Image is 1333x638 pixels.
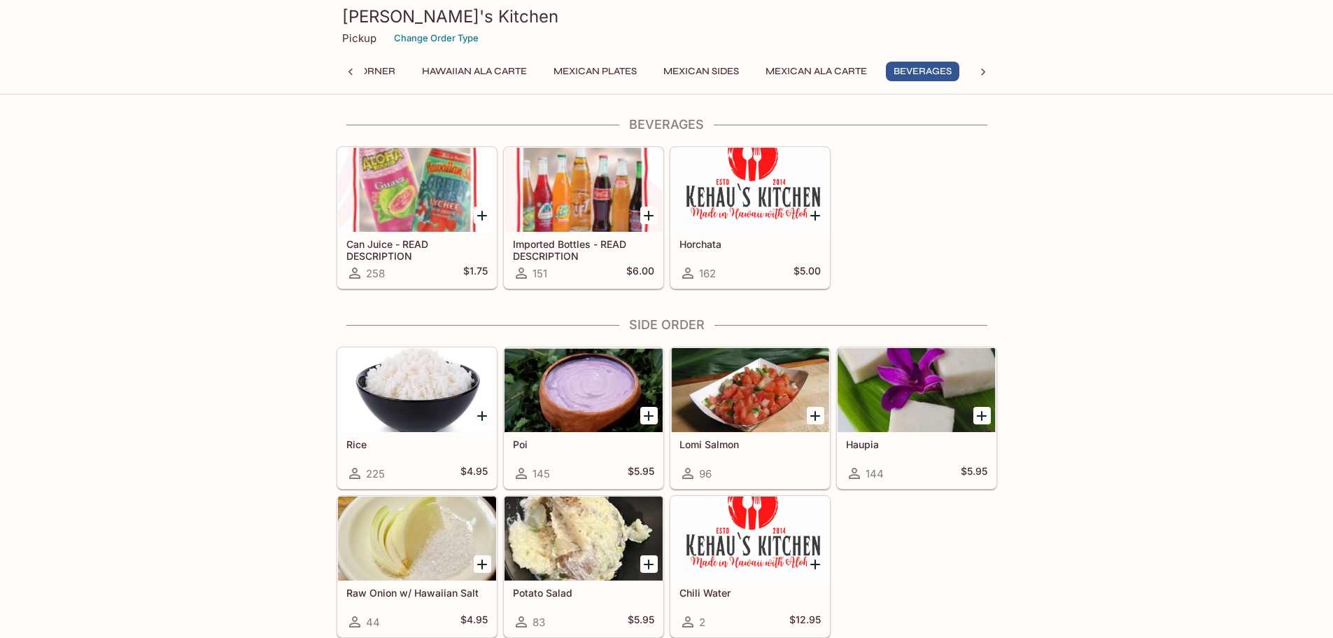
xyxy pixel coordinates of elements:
h4: Beverages [337,117,997,132]
h5: $1.75 [463,265,488,282]
a: Raw Onion w/ Hawaiian Salt44$4.95 [337,496,497,637]
a: Poi145$5.95 [504,347,663,489]
button: Add Potato Salad [640,555,658,573]
button: Add Poi [640,407,658,424]
a: Rice225$4.95 [337,347,497,489]
a: Potato Salad83$5.95 [504,496,663,637]
h5: $5.95 [961,465,987,482]
a: Chili Water2$12.95 [670,496,830,637]
h3: [PERSON_NAME]'s Kitchen [342,6,992,27]
h5: Imported Bottles - READ DESCRIPTION [513,238,654,261]
span: 162 [699,267,716,280]
h5: Potato Salad [513,587,654,599]
h5: Raw Onion w/ Hawaiian Salt [346,587,488,599]
button: Mexican Sides [656,62,747,81]
h5: Haupia [846,438,987,450]
h5: $5.95 [628,465,654,482]
h5: Chili Water [679,587,821,599]
h5: Horchata [679,238,821,250]
span: 258 [366,267,385,280]
button: Add Can Juice - READ DESCRIPTION [474,207,491,224]
div: Rice [338,348,496,432]
h5: $4.95 [460,465,488,482]
button: Mexican Ala Carte [758,62,875,81]
button: Change Order Type [388,27,485,49]
h4: Side Order [337,317,997,333]
h5: $4.95 [460,613,488,630]
div: Can Juice - READ DESCRIPTION [338,148,496,232]
h5: Poi [513,438,654,450]
button: Add Raw Onion w/ Hawaiian Salt [474,555,491,573]
span: 144 [866,467,884,480]
button: Add Lomi Salmon [807,407,824,424]
span: 151 [533,267,547,280]
div: Poi [505,348,663,432]
span: 44 [366,616,380,629]
a: Horchata162$5.00 [670,147,830,289]
button: Beverages [886,62,959,81]
a: Haupia144$5.95 [837,347,996,489]
div: Horchata [671,148,829,232]
span: 225 [366,467,385,480]
span: 2 [699,616,705,629]
h5: Can Juice - READ DESCRIPTION [346,238,488,261]
div: Raw Onion w/ Hawaiian Salt [338,497,496,581]
h5: Rice [346,438,488,450]
span: 145 [533,467,550,480]
button: Add Imported Bottles - READ DESCRIPTION [640,207,658,224]
h5: $12.95 [789,613,821,630]
p: Pickup [342,32,376,45]
div: Potato Salad [505,497,663,581]
button: Add Chili Water [807,555,824,573]
button: Add Haupia [973,407,991,424]
button: Add Horchata [807,207,824,224]
div: Chili Water [671,497,829,581]
button: Add Rice [474,407,491,424]
span: 96 [699,467,712,480]
h5: $5.95 [628,613,654,630]
a: Lomi Salmon96 [670,347,830,489]
div: Imported Bottles - READ DESCRIPTION [505,148,663,232]
div: Haupia [838,348,996,432]
h5: $6.00 [626,265,654,282]
a: Imported Bottles - READ DESCRIPTION151$6.00 [504,147,663,289]
div: Lomi Salmon [671,348,829,432]
span: 83 [533,616,545,629]
button: Hawaiian Ala Carte [414,62,535,81]
h5: $5.00 [794,265,821,282]
h5: Lomi Salmon [679,438,821,450]
button: Mexican Plates [546,62,644,81]
a: Can Juice - READ DESCRIPTION258$1.75 [337,147,497,289]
